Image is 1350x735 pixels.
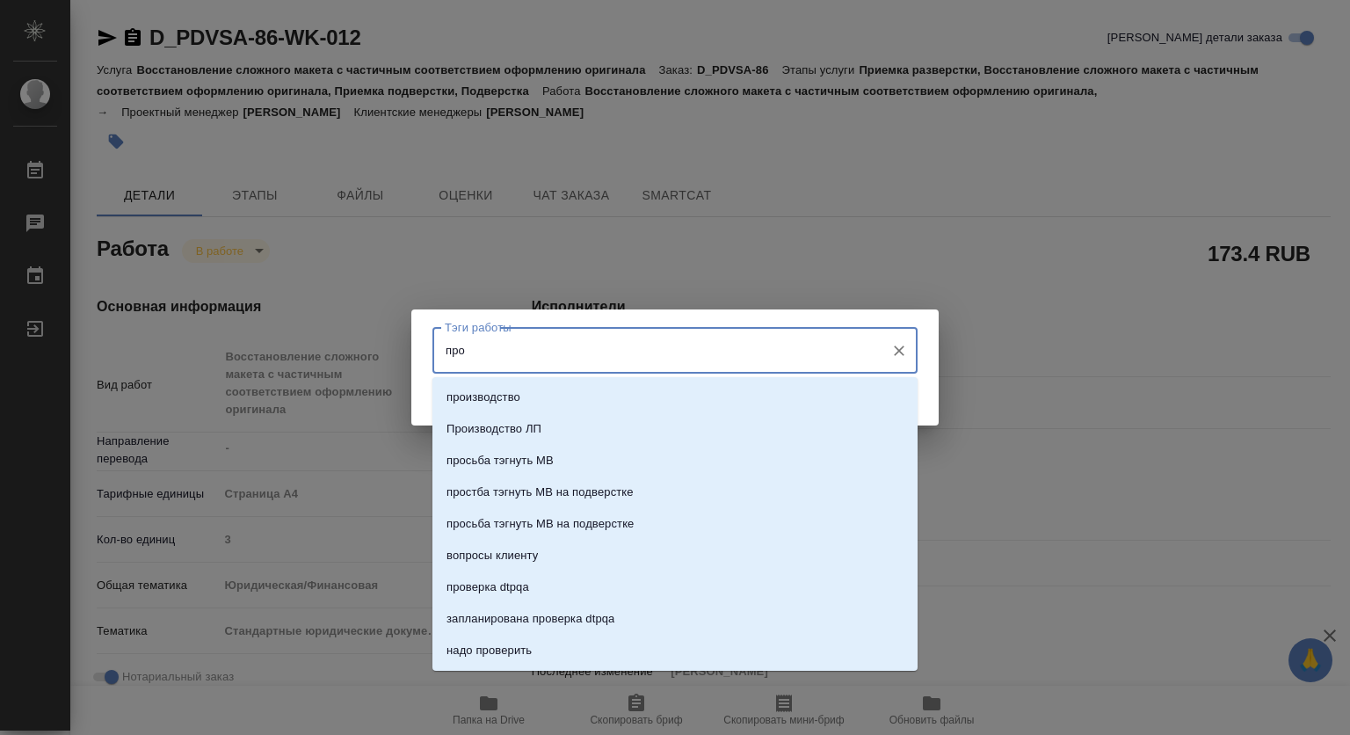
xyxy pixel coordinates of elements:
p: вопросы клиенту [446,547,538,564]
p: просьба тэгнуть МВ на подверстке [446,515,634,533]
button: Очистить [887,338,911,363]
p: просьба тэгнуть МВ [446,452,554,469]
p: производство [446,389,520,406]
p: запланирована проверка dtpqa [446,610,614,628]
p: надо проверить [446,642,532,659]
p: проверка dtpqa [446,579,529,596]
p: Производство ЛП [446,420,541,438]
p: простба тэгнуть МВ на подверстке [446,484,634,501]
